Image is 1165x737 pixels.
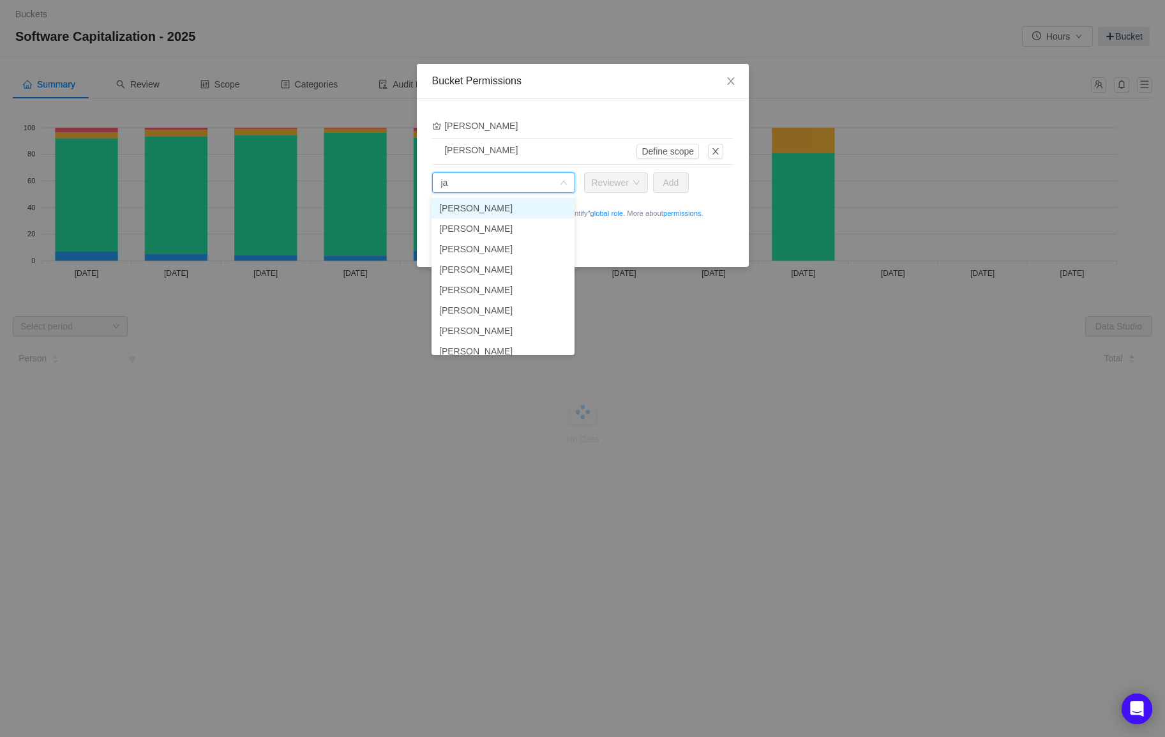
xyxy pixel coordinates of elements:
[560,179,567,188] i: icon: down
[432,239,575,259] li: [PERSON_NAME]
[663,209,702,217] a: permissions
[432,341,575,361] li: [PERSON_NAME]
[592,173,629,192] div: Reviewer
[432,198,575,218] li: [PERSON_NAME]
[726,76,736,86] i: icon: close
[432,74,733,88] div: Bucket Permissions
[432,121,441,130] i: icon: crown
[432,259,575,280] li: [PERSON_NAME]
[708,144,723,159] button: icon: close
[590,209,623,217] a: global role
[432,300,575,321] li: [PERSON_NAME]
[442,119,630,133] div: [PERSON_NAME]
[633,179,640,188] i: icon: down
[1122,694,1152,724] div: Open Intercom Messenger
[653,172,689,193] button: Add
[432,218,575,239] li: [PERSON_NAME]
[713,64,749,100] button: Close
[636,144,699,159] button: Define scope
[432,280,575,300] li: [PERSON_NAME]
[432,321,575,341] li: [PERSON_NAME]
[442,144,630,159] div: [PERSON_NAME]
